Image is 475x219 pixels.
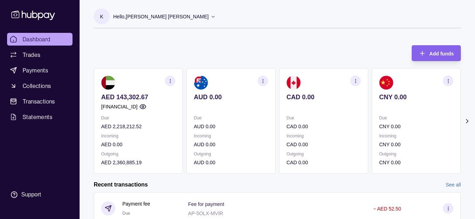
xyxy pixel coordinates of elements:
[379,76,393,90] img: cn
[286,93,361,101] p: CAD 0.00
[113,13,209,20] p: Hello, [PERSON_NAME] [PERSON_NAME]
[286,150,361,158] p: Outgoing
[7,187,73,202] a: Support
[194,150,268,158] p: Outgoing
[122,200,150,208] p: Payment fee
[101,103,138,111] p: [FINANCIAL_ID]
[188,201,224,207] p: Fee for payment
[100,13,103,20] p: K
[446,181,461,189] a: See all
[94,181,148,189] h2: Recent transactions
[379,114,453,122] p: Due
[194,123,268,130] p: AUD 0.00
[379,93,453,101] p: CNY 0.00
[194,132,268,140] p: Incoming
[286,141,361,148] p: CAD 0.00
[379,132,453,140] p: Incoming
[373,206,401,212] p: − AED 52.50
[101,114,175,122] p: Due
[194,76,208,90] img: au
[101,93,175,101] p: AED 143,302.67
[7,33,73,46] a: Dashboard
[7,48,73,61] a: Trades
[23,35,51,43] span: Dashboard
[101,132,175,140] p: Incoming
[7,64,73,77] a: Payments
[122,211,130,216] span: Due
[286,114,361,122] p: Due
[194,93,268,101] p: AUD 0.00
[379,150,453,158] p: Outgoing
[379,123,453,130] p: CNY 0.00
[101,123,175,130] p: AED 2,218,212.52
[23,66,48,75] span: Payments
[7,79,73,92] a: Collections
[101,141,175,148] p: AED 0.00
[194,114,268,122] p: Due
[286,76,301,90] img: ca
[379,159,453,166] p: CNY 0.00
[429,51,454,57] span: Add funds
[7,111,73,123] a: Statements
[188,211,223,216] p: AP-5OLX-MVIR
[194,159,268,166] p: AUD 0.00
[286,123,361,130] p: CAD 0.00
[21,191,41,199] div: Support
[23,51,40,59] span: Trades
[286,132,361,140] p: Incoming
[23,97,55,106] span: Transactions
[194,141,268,148] p: AUD 0.00
[101,159,175,166] p: AED 2,360,885.19
[23,113,52,121] span: Statements
[101,150,175,158] p: Outgoing
[23,82,51,90] span: Collections
[379,141,453,148] p: CNY 0.00
[412,45,461,61] button: Add funds
[101,76,115,90] img: ae
[286,159,361,166] p: CAD 0.00
[7,95,73,108] a: Transactions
